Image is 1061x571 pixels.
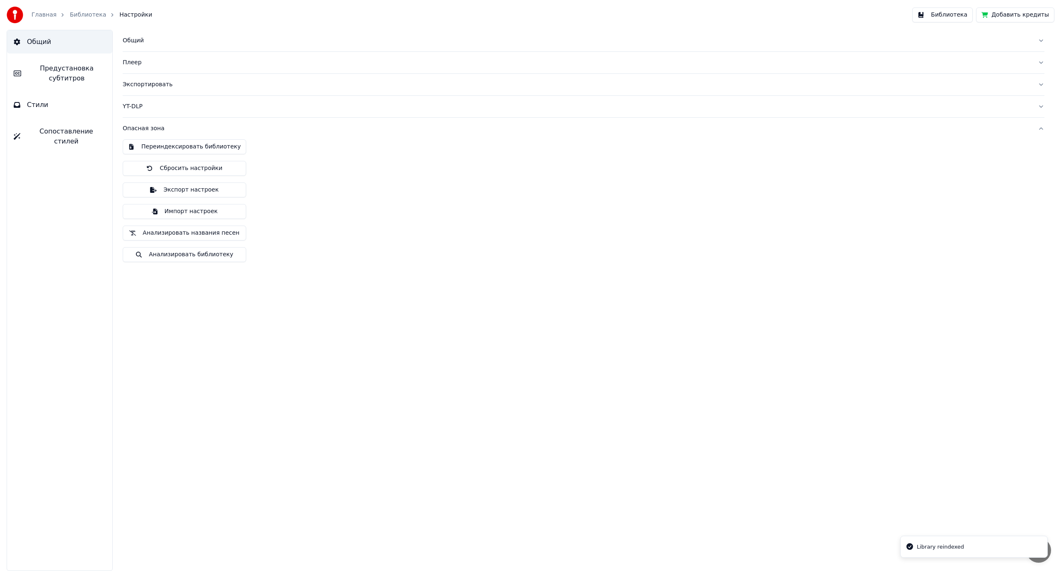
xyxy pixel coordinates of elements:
[976,7,1054,22] button: Добавить кредиты
[123,161,246,176] button: Сбросить настройки
[123,204,246,219] button: Импорт настроек
[123,247,246,262] button: Анализировать библиотеку
[27,37,51,47] span: Общий
[123,58,1031,67] div: Плеер
[123,139,1044,269] div: Опасная зона
[27,100,48,110] span: Стили
[123,102,1031,111] div: YT-DLP
[7,120,112,153] button: Сопоставление стилей
[31,11,152,19] nav: breadcrumb
[119,11,152,19] span: Настройки
[7,93,112,117] button: Стили
[31,11,56,19] a: Главная
[123,139,246,154] button: Переиндексировать библиотеку
[7,30,112,53] button: Общий
[7,57,112,90] button: Предустановка субтитров
[28,63,106,83] span: Предустановка субтитров
[27,126,106,146] span: Сопоставление стилей
[123,96,1044,117] button: YT-DLP
[123,80,1031,89] div: Экспортировать
[123,118,1044,139] button: Опасная зона
[123,182,246,197] button: Экспорт настроек
[123,52,1044,73] button: Плеер
[70,11,106,19] a: Библиотека
[123,124,1031,133] div: Опасная зона
[123,36,1031,45] div: Общий
[123,74,1044,95] button: Экспортировать
[123,30,1044,51] button: Общий
[912,7,973,22] button: Библиотека
[917,543,964,551] div: Library reindexed
[7,7,23,23] img: youka
[123,226,246,241] button: Анализировать названия песен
